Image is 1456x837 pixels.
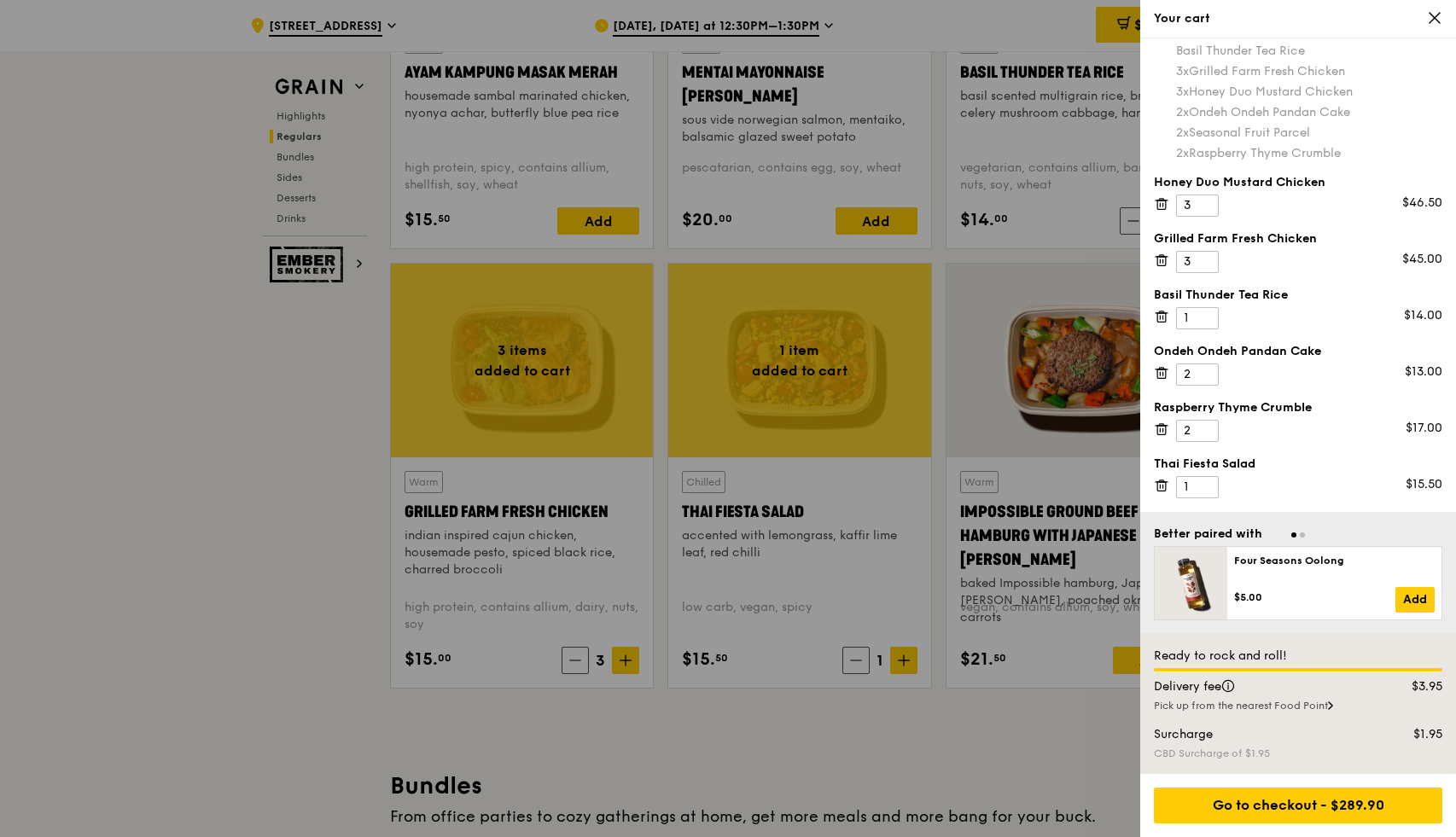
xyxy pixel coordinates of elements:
div: Honey Duo Mustard Chicken [1154,174,1442,191]
span: 2x [1176,146,1189,160]
div: Seasonal Fruit Parcel [1176,125,1442,142]
div: Raspberry Thyme Crumble [1154,399,1442,416]
div: $46.50 [1402,195,1442,212]
span: Go to slide 1 [1291,532,1296,538]
div: Ondeh Ondeh Pandan Cake [1176,104,1442,121]
div: Honey Duo Mustard Chicken [1176,84,1442,101]
div: Grilled Farm Fresh Chicken [1176,63,1442,80]
div: $45.00 [1402,251,1442,268]
div: Thai Fiesta Salad [1154,456,1442,473]
div: $17.00 [1406,420,1442,437]
div: Basil Thunder Tea Rice [1176,43,1442,60]
span: 3x [1176,84,1189,99]
span: 3x [1176,64,1189,78]
div: Four Seasons Oolong [1234,554,1435,567]
div: Your cart [1154,10,1442,27]
span: 2x [1176,105,1189,119]
div: $5.00 [1234,590,1395,604]
div: $13.00 [1405,363,1442,381]
div: $3.95 [1376,678,1453,695]
span: 2x [1176,125,1189,140]
div: Surcharge [1144,726,1376,743]
div: CBD Surcharge of $1.95 [1154,747,1442,760]
div: $15.50 [1406,476,1442,493]
div: Raspberry Thyme Crumble [1176,145,1442,162]
div: Go to checkout - $289.90 [1154,788,1442,823]
div: Delivery fee [1144,678,1376,695]
a: Add [1395,587,1435,613]
div: Ondeh Ondeh Pandan Cake [1154,343,1442,360]
div: $1.95 [1376,726,1453,743]
div: Grilled Farm Fresh Chicken [1154,230,1442,247]
div: Pick up from the nearest Food Point [1154,699,1442,712]
span: Go to slide 2 [1300,532,1305,538]
div: Basil Thunder Tea Rice [1154,287,1442,304]
div: Ready to rock and roll! [1154,648,1442,665]
div: $14.00 [1404,307,1442,324]
div: Better paired with [1154,526,1262,543]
